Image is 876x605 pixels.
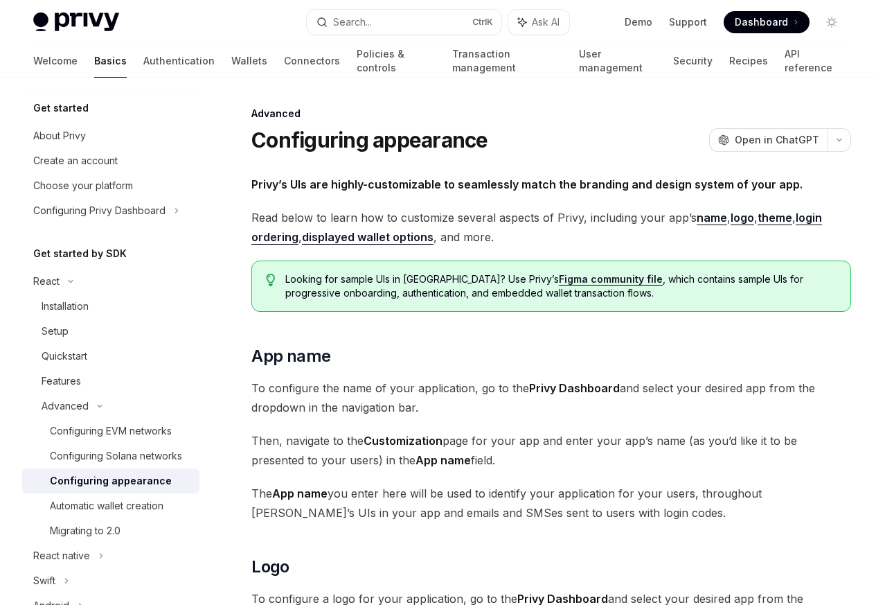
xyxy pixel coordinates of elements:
div: Setup [42,323,69,340]
div: Advanced [251,107,851,121]
strong: Customization [364,434,443,448]
a: Basics [94,44,127,78]
span: To configure the name of your application, go to the and select your desired app from the dropdow... [251,378,851,417]
div: Swift [33,572,55,589]
a: Welcome [33,44,78,78]
a: Policies & controls [357,44,436,78]
a: Choose your platform [22,173,199,198]
a: About Privy [22,123,199,148]
div: Choose your platform [33,177,133,194]
strong: Privy Dashboard [529,381,620,395]
div: Quickstart [42,348,87,365]
a: displayed wallet options [302,230,433,245]
a: theme [758,211,792,225]
div: Search... [333,14,372,30]
a: Automatic wallet creation [22,493,199,518]
div: Migrating to 2.0 [50,523,120,539]
a: name [697,211,727,225]
a: Setup [22,319,199,344]
div: React [33,273,60,290]
h5: Get started by SDK [33,245,127,262]
button: Open in ChatGPT [709,128,828,152]
a: Quickstart [22,344,199,369]
a: Configuring Solana networks [22,444,199,468]
span: Then, navigate to the page for your app and enter your app’s name (as you’d like it to be present... [251,431,851,470]
a: Configuring EVM networks [22,419,199,444]
button: Toggle dark mode [821,11,843,33]
a: Migrating to 2.0 [22,518,199,543]
span: Read below to learn how to customize several aspects of Privy, including your app’s , , , , , and... [251,208,851,247]
div: Advanced [42,398,89,414]
span: Logo [251,556,289,578]
div: Installation [42,298,89,315]
a: API reference [785,44,843,78]
img: light logo [33,12,119,32]
a: Features [22,369,199,394]
button: Search...CtrlK [307,10,501,35]
a: Support [669,15,707,29]
div: About Privy [33,128,86,144]
div: Configuring Solana networks [50,448,182,464]
a: Connectors [284,44,340,78]
a: Installation [22,294,199,319]
span: Ctrl K [472,17,493,28]
a: Authentication [143,44,215,78]
strong: Privy’s UIs are highly-customizable to seamlessly match the branding and design system of your app. [251,177,803,191]
div: Features [42,373,81,389]
a: User management [579,44,657,78]
a: Create an account [22,148,199,173]
a: Dashboard [724,11,810,33]
a: logo [731,211,754,225]
strong: App name [272,486,328,500]
div: Create an account [33,152,118,169]
button: Ask AI [508,10,569,35]
a: Recipes [729,44,768,78]
div: Configuring EVM networks [50,423,172,439]
h1: Configuring appearance [251,128,488,152]
a: Figma community file [559,273,663,286]
a: Demo [625,15,652,29]
a: Configuring appearance [22,468,199,493]
div: React native [33,547,90,564]
span: Open in ChatGPT [735,133,819,147]
h5: Get started [33,100,89,116]
div: Configuring appearance [50,473,172,489]
span: Ask AI [532,15,560,29]
span: Dashboard [735,15,788,29]
span: Looking for sample UIs in [GEOGRAPHIC_DATA]? Use Privy’s , which contains sample UIs for progress... [285,272,837,300]
svg: Tip [266,274,276,286]
div: Configuring Privy Dashboard [33,202,166,219]
a: Transaction management [452,44,562,78]
a: Security [673,44,713,78]
a: Wallets [231,44,267,78]
span: App name [251,345,330,367]
strong: App name [415,453,471,467]
span: The you enter here will be used to identify your application for your users, throughout [PERSON_N... [251,484,851,523]
div: Automatic wallet creation [50,498,163,514]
